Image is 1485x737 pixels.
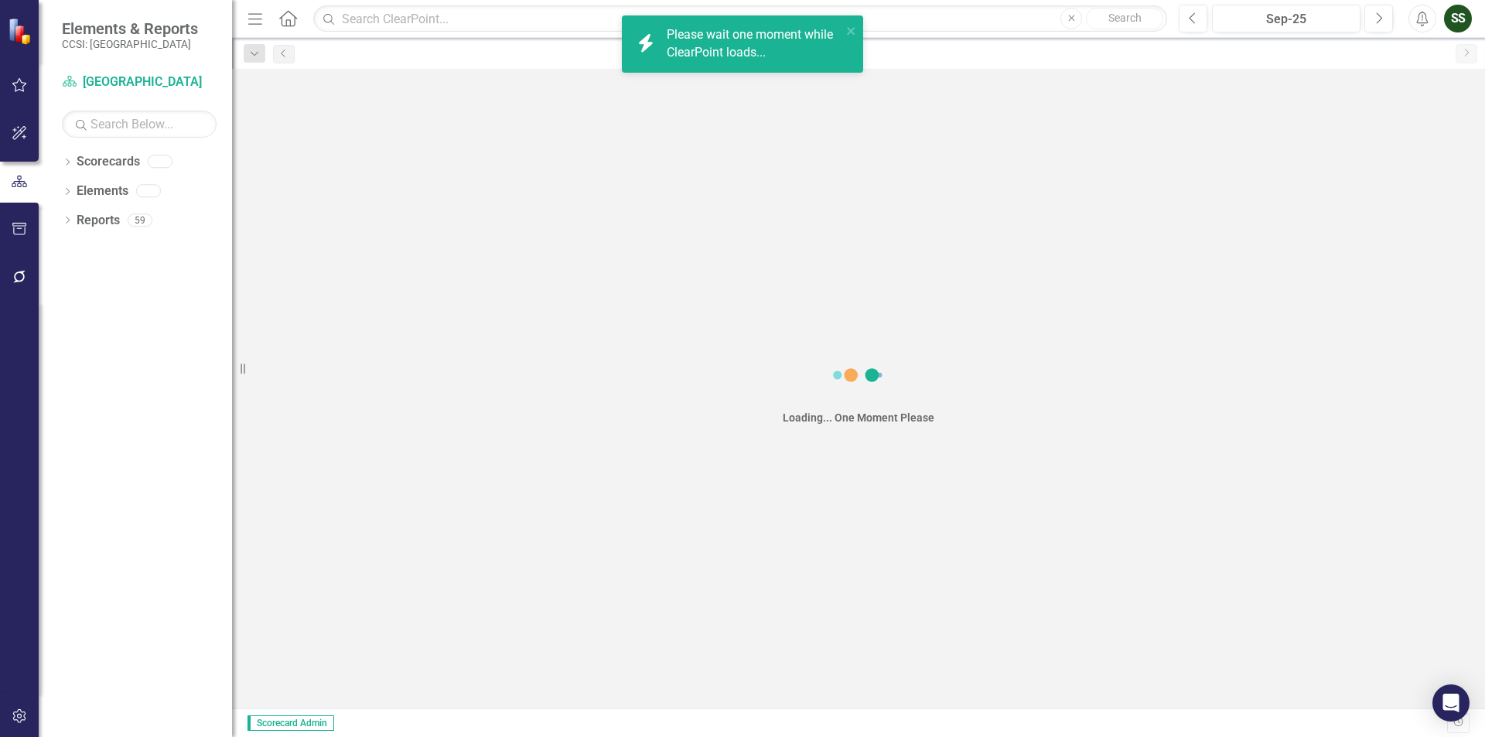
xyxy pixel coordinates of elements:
[1432,684,1470,722] div: Open Intercom Messenger
[77,183,128,200] a: Elements
[1212,5,1360,32] button: Sep-25
[1217,10,1355,29] div: Sep-25
[1444,5,1472,32] button: SS
[1086,8,1163,29] button: Search
[247,715,334,731] span: Scorecard Admin
[62,19,198,38] span: Elements & Reports
[62,38,198,50] small: CCSI: [GEOGRAPHIC_DATA]
[62,111,217,138] input: Search Below...
[77,212,120,230] a: Reports
[313,5,1167,32] input: Search ClearPoint...
[128,213,152,227] div: 59
[846,22,857,39] button: close
[783,410,934,425] div: Loading... One Moment Please
[62,73,217,91] a: [GEOGRAPHIC_DATA]
[667,26,841,62] div: Please wait one moment while ClearPoint loads...
[1108,12,1142,24] span: Search
[77,153,140,171] a: Scorecards
[8,18,35,45] img: ClearPoint Strategy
